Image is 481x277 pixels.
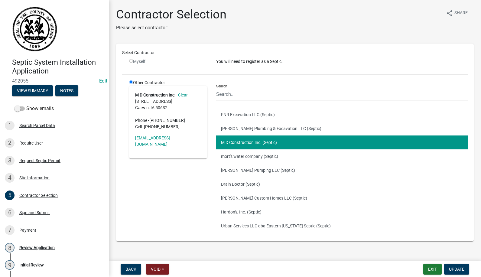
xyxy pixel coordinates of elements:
button: [PERSON_NAME] Custom Homes LLC (Septic) [216,191,468,205]
div: 2 [5,138,15,148]
div: Myself [129,58,207,65]
div: Site Information [19,176,50,180]
abbr: Cell - [135,124,144,129]
label: Show emails [15,105,54,112]
span: [PHONE_NUMBER] [149,118,185,123]
span: Update [449,267,464,272]
address: [STREET_ADDRESS] Garwin, IA 50632 [135,92,201,130]
button: shareShare [441,7,473,19]
button: [PERSON_NAME] Pumping LLC (Septic) [216,163,468,177]
div: Request Septic Permit [19,158,60,163]
div: Initial Review [19,263,44,267]
div: 7 [5,225,15,235]
span: Back [125,267,136,272]
a: [EMAIL_ADDRESS][DOMAIN_NAME] [135,135,170,147]
div: 5 [5,191,15,200]
span: Void [151,267,161,272]
wm-modal-confirm: Summary [12,89,53,93]
div: Contractor Selection [19,193,58,197]
button: mort's water company (Septic) [216,149,468,163]
button: Notes [55,85,78,96]
p: You will need to register as a Septic. [216,58,468,65]
div: 8 [5,243,15,253]
button: Drain Doctor (Septic) [216,177,468,191]
img: Grundy County, Iowa [12,6,57,52]
button: FNR Excavation LLC (Septic) [216,108,468,122]
div: 6 [5,208,15,217]
a: Clear [176,93,188,97]
button: M D Construction Inc. (Septic) [216,135,468,149]
div: 9 [5,260,15,270]
h1: Contractor Selection [116,7,226,22]
span: [PHONE_NUMBER] [144,124,180,129]
button: [PERSON_NAME] Plumbing & Excavation LLC (Septic) [216,122,468,135]
div: Sign and Submit [19,210,50,215]
div: 3 [5,156,15,165]
div: Select Contractor [118,50,472,56]
div: Other Contractor [125,80,212,235]
button: View Summary [12,85,53,96]
h4: Septic System Installation Application [12,58,104,76]
div: 1 [5,121,15,130]
button: Exit [423,264,442,275]
button: Hardon's, Inc. (Septic) [216,205,468,219]
span: Share [454,10,468,17]
abbr: Phone - [135,118,149,123]
input: Search... [216,88,468,100]
button: Back [121,264,141,275]
button: Update [444,264,469,275]
div: Payment [19,228,36,232]
div: 4 [5,173,15,183]
button: Void [146,264,169,275]
div: Search Parcel Data [19,123,55,128]
wm-modal-confirm: Edit Application Number [99,78,107,84]
i: share [446,10,453,17]
strong: M D Construction Inc. [135,93,176,97]
div: Review Application [19,246,55,250]
p: Please select contractor: [116,24,226,31]
a: Edit [99,78,107,84]
span: 492055 [12,78,97,84]
div: Require User [19,141,43,145]
wm-modal-confirm: Notes [55,89,78,93]
button: Urban Services LLC dba Eastern [US_STATE] Septic (Septic) [216,219,468,233]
